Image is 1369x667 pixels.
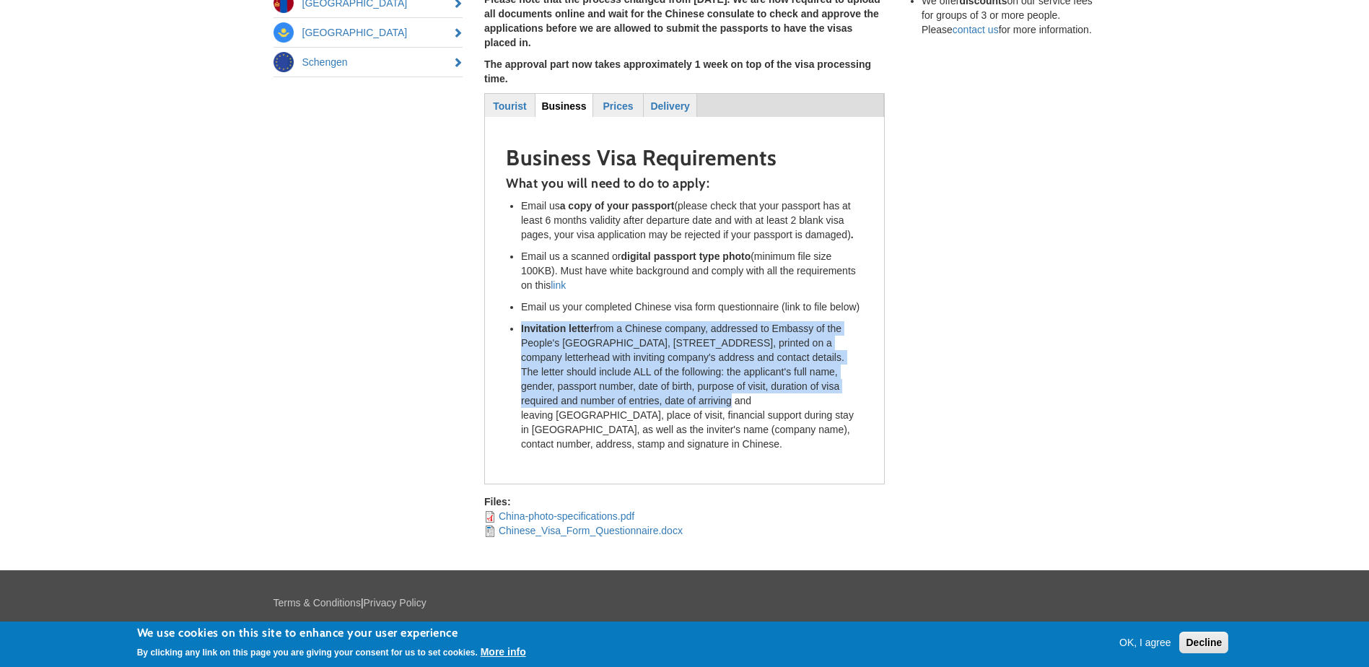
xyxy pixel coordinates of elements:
p: By clicking any link on this page you are giving your consent for us to set cookies. [137,648,478,658]
h2: We use cookies on this site to enhance your user experience [137,625,526,641]
p: | [274,596,1096,610]
a: Delivery [644,94,696,116]
a: Business [535,94,592,116]
a: China-photo-specifications.pdf [499,510,634,522]
img: application/pdf [484,511,496,523]
strong: digital passport type photo [621,250,751,262]
strong: Business [541,100,586,112]
li: Email us (please check that your passport has at least 6 months validity after departure date and... [521,199,863,242]
strong: Delivery [650,100,689,112]
button: OK, I agree [1114,635,1177,650]
strong: Prices [603,100,634,112]
a: [GEOGRAPHIC_DATA] [274,18,463,47]
strong: Invitation letter [521,323,593,334]
li: Email us a scanned or (minimum file size 100KB). Must have white background and comply with all t... [521,249,863,292]
strong: The approval part now takes approximately 1 week on top of the visa processing time. [484,58,871,84]
a: Prices [594,94,642,116]
img: application/vnd.openxmlformats-officedocument.wordprocessingml.document [484,526,496,537]
div: Files: [484,494,885,509]
li: Email us your completed Chinese visa form questionnaire (link to file below) [521,300,863,314]
h2: Business Visa Requirements [506,146,863,170]
a: Terms & Conditions [274,597,361,609]
button: More info [481,645,526,659]
h4: What you will need to do to apply: [506,177,863,191]
a: Chinese_Visa_Form_Questionnaire.docx [499,525,683,536]
a: contact us [953,24,999,35]
a: Privacy Policy [364,597,427,609]
li: from a Chinese company, addressed to Embassy of the People's [GEOGRAPHIC_DATA], [STREET_ADDRESS],... [521,321,863,451]
strong: . [851,229,854,240]
a: Schengen [274,48,463,77]
a: link [551,279,566,291]
strong: a copy of your passport [560,200,675,212]
strong: Tourist [493,100,526,112]
a: Tourist [486,94,534,116]
button: Decline [1179,632,1228,653]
